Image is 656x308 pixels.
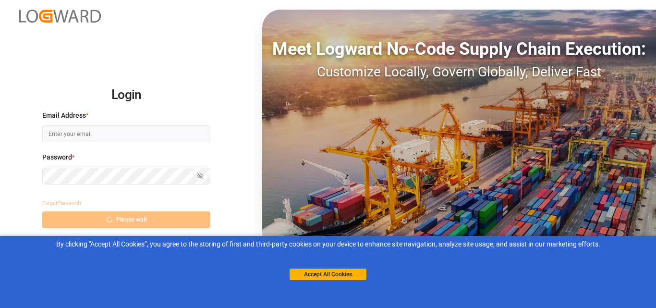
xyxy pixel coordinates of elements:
button: Accept All Cookies [290,269,366,280]
span: Email Address [42,111,86,121]
img: Logward_new_orange.png [19,10,101,23]
div: Meet Logward No-Code Supply Chain Execution: [262,36,656,62]
span: Password [42,152,72,162]
div: Customize Locally, Govern Globally, Deliver Fast [262,62,656,82]
h2: Login [42,80,210,111]
div: By clicking "Accept All Cookies”, you agree to the storing of first and third-party cookies on yo... [7,239,649,249]
input: Enter your email [42,125,210,142]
